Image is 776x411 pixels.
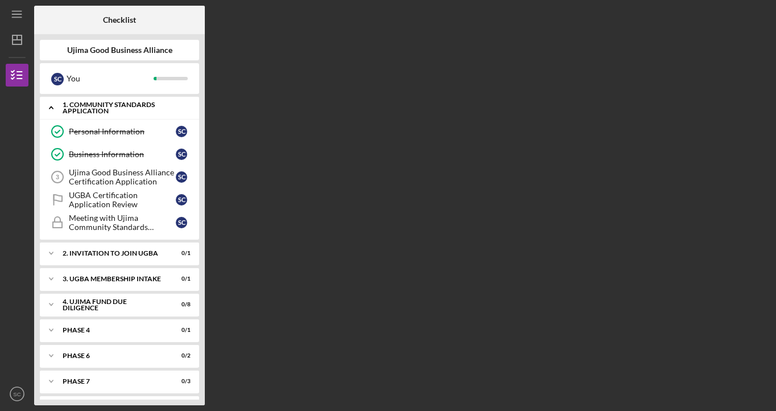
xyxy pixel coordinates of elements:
div: S C [176,126,187,137]
div: 4. UJIMA FUND DUE DILIGENCE [63,298,162,311]
div: Phase 7 [63,378,162,385]
div: Phase 4 [63,327,162,334]
a: Meeting with Ujima Community Standards CommitteeSC [46,211,193,234]
div: S C [176,149,187,160]
div: S C [176,194,187,205]
a: Business InformationSC [46,143,193,166]
div: S C [51,73,64,85]
div: 3. UGBA MEMBERSHIP INTAKE [63,276,162,282]
div: 0 / 1 [170,327,191,334]
div: UGBA Certification Application Review [69,191,176,209]
text: SC [13,391,20,397]
div: Business Information [69,150,176,159]
div: Ujima Good Business Alliance Certification Application [69,168,176,186]
button: SC [6,383,28,405]
div: Phase 6 [63,352,162,359]
div: 0 / 3 [170,378,191,385]
div: S C [176,217,187,228]
a: UGBA Certification Application ReviewSC [46,188,193,211]
div: Meeting with Ujima Community Standards Committee [69,213,176,232]
div: 0 / 1 [170,276,191,282]
b: Checklist [103,15,136,24]
div: You [67,69,154,88]
a: Personal InformationSC [46,120,193,143]
div: 2. Invitation to Join UGBA [63,250,162,257]
div: Personal Information [69,127,176,136]
div: 0 / 1 [170,250,191,257]
tspan: 3 [56,174,59,180]
div: 1. Community Standards Application [63,101,185,114]
b: Ujima Good Business Alliance [67,46,172,55]
div: 0 / 2 [170,352,191,359]
div: 0 / 8 [170,301,191,308]
a: 3Ujima Good Business Alliance Certification ApplicationSC [46,166,193,188]
div: S C [176,171,187,183]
